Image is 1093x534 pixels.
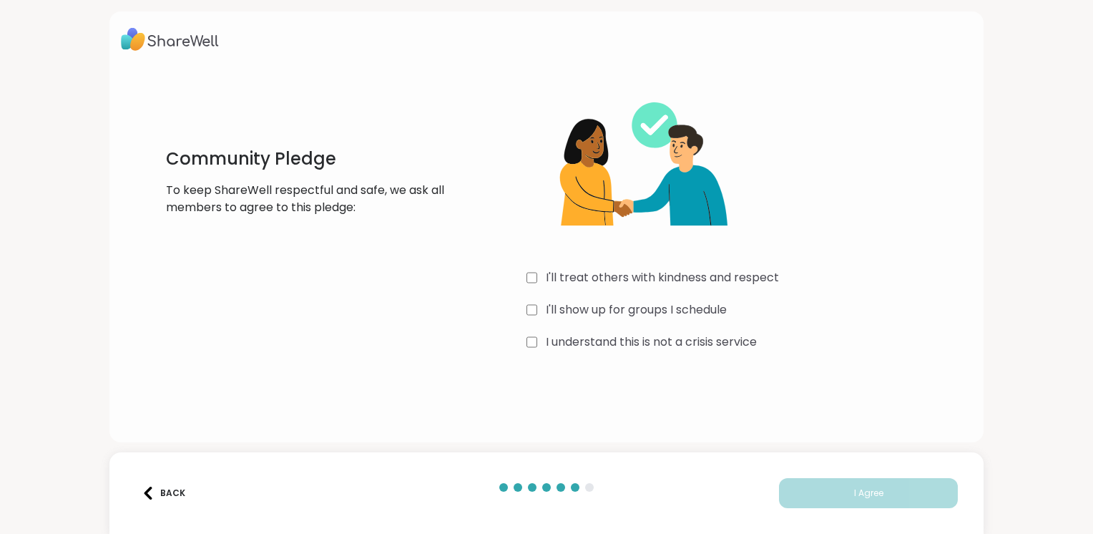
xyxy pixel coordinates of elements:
[142,487,185,500] div: Back
[546,334,757,351] label: I understand this is not a crisis service
[779,478,958,508] button: I Agree
[135,478,192,508] button: Back
[121,23,219,56] img: ShareWell Logo
[166,182,452,216] p: To keep ShareWell respectful and safe, we ask all members to agree to this pledge:
[166,147,452,170] h1: Community Pledge
[854,487,883,500] span: I Agree
[546,269,779,286] label: I'll treat others with kindness and respect
[546,301,727,319] label: I'll show up for groups I schedule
